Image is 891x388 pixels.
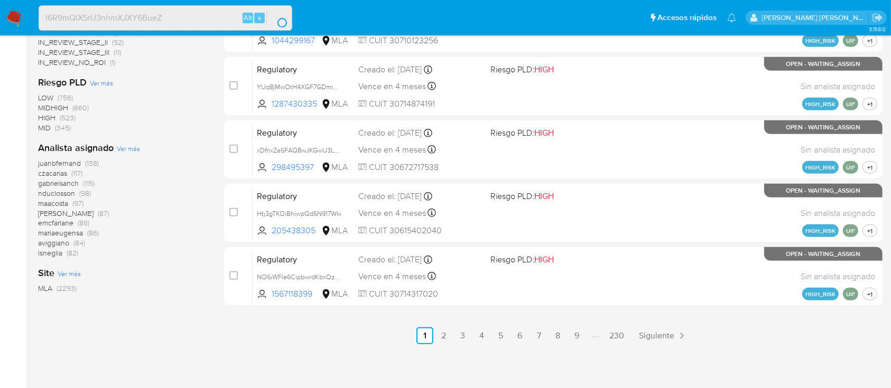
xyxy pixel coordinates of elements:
[869,25,886,33] span: 3.158.0
[872,12,883,23] a: Salir
[258,13,261,23] span: s
[244,13,252,23] span: Alt
[266,11,288,25] button: search-icon
[727,13,736,22] a: Notificaciones
[657,12,717,23] span: Accesos rápidos
[762,13,869,23] p: lucia.neglia@mercadolibre.com
[39,11,292,25] input: Buscar usuario o caso...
